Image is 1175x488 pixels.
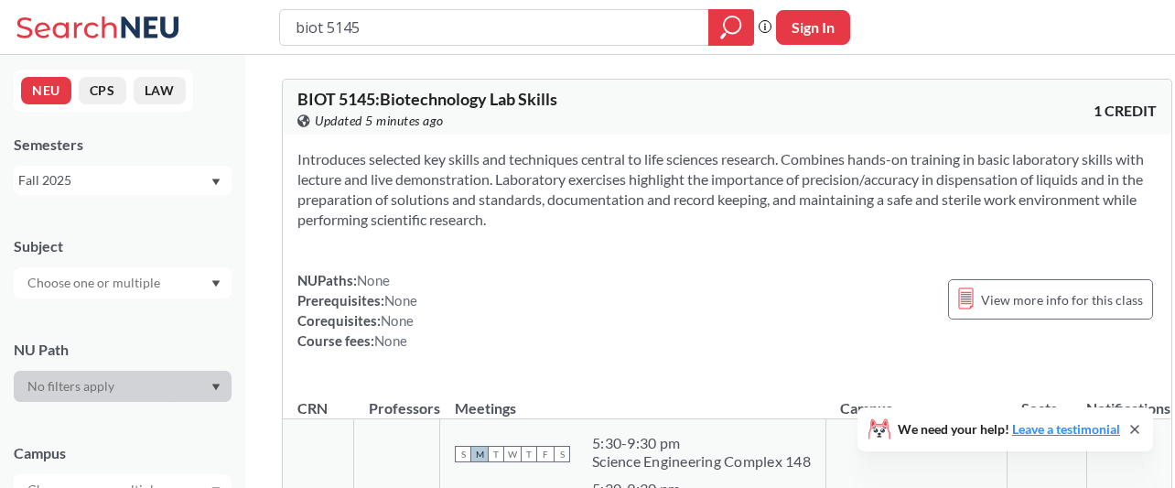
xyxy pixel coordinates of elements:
svg: Dropdown arrow [211,384,221,391]
span: T [488,446,504,462]
div: Campus [14,443,232,463]
span: We need your help! [898,423,1120,436]
span: F [537,446,554,462]
button: LAW [134,77,186,104]
div: Fall 2025 [18,170,210,190]
th: Meetings [440,380,826,419]
div: Fall 2025Dropdown arrow [14,166,232,195]
span: View more info for this class [981,288,1143,311]
button: CPS [79,77,126,104]
svg: magnifying glass [720,15,742,40]
span: S [554,446,570,462]
div: CRN [297,398,328,418]
span: None [381,312,414,329]
div: NU Path [14,340,232,360]
div: Dropdown arrow [14,267,232,298]
div: magnifying glass [708,9,754,46]
button: Sign In [776,10,850,45]
svg: Dropdown arrow [211,179,221,186]
th: Seats [1007,380,1086,419]
div: Subject [14,236,232,256]
span: W [504,446,521,462]
span: T [521,446,537,462]
span: None [384,292,417,309]
th: Campus [825,380,1007,419]
div: NUPaths: Prerequisites: Corequisites: Course fees: [297,270,417,351]
span: M [471,446,488,462]
span: Updated 5 minutes ago [315,111,444,131]
button: NEU [21,77,71,104]
div: 5:30 - 9:30 pm [592,434,811,452]
svg: Dropdown arrow [211,280,221,287]
span: 1 CREDIT [1094,101,1157,121]
span: BIOT 5145 : Biotechnology Lab Skills [297,89,557,109]
span: None [374,332,407,349]
div: Science Engineering Complex 148 [592,452,811,471]
section: Introduces selected key skills and techniques central to life sciences research. Combines hands-o... [297,149,1157,230]
a: Leave a testimonial [1012,421,1120,437]
th: Professors [354,380,440,419]
div: Semesters [14,135,232,155]
th: Notifications [1086,380,1170,419]
span: None [357,272,390,288]
span: S [455,446,471,462]
input: Class, professor, course number, "phrase" [294,12,695,43]
div: Dropdown arrow [14,371,232,402]
input: Choose one or multiple [18,272,172,294]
